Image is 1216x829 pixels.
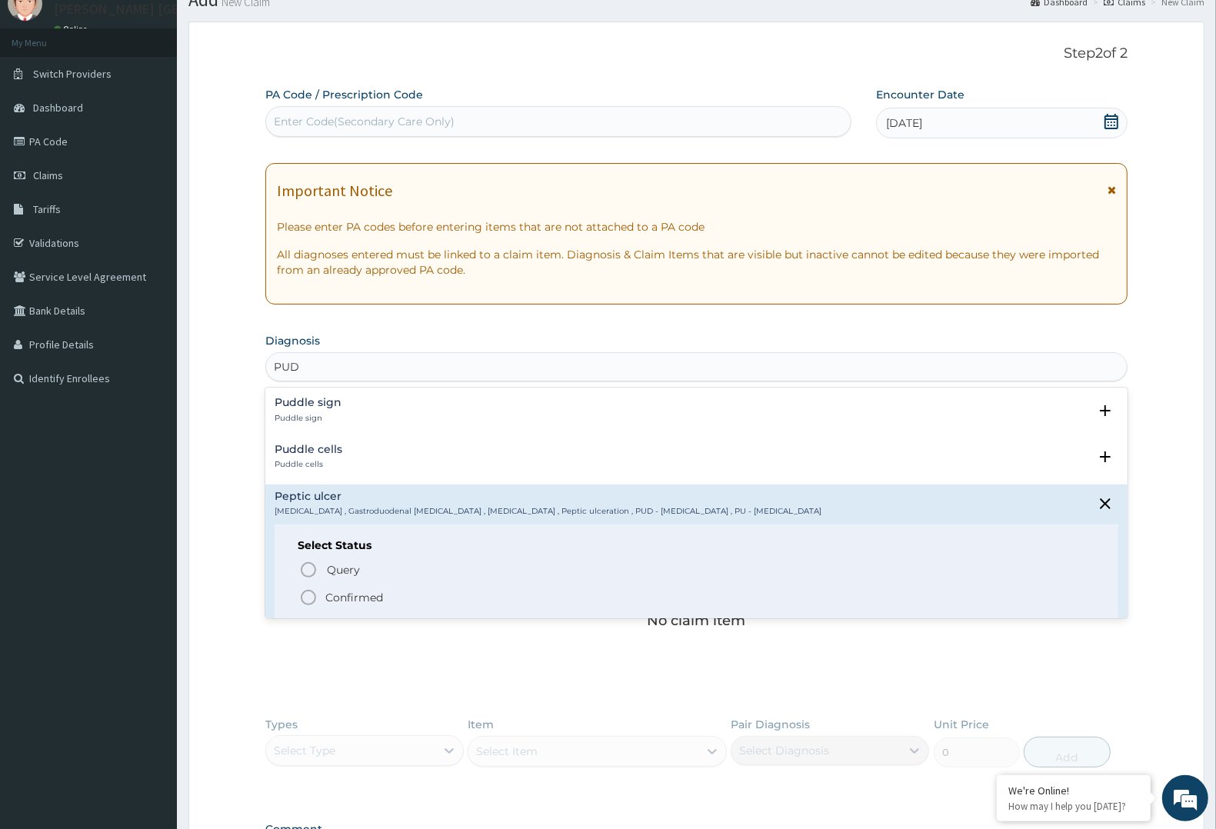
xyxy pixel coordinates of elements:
span: Dashboard [33,101,83,115]
label: Encounter Date [876,87,964,102]
p: Step 2 of 2 [265,45,1128,62]
textarea: Type your message and hit 'Enter' [8,420,293,474]
span: Switch Providers [33,67,112,81]
p: [PERSON_NAME] [GEOGRAPHIC_DATA] [54,2,285,16]
div: We're Online! [1008,784,1139,797]
label: Diagnosis [265,333,320,348]
p: Please enter PA codes before entering items that are not attached to a PA code [277,219,1116,235]
h4: Puddle sign [275,397,341,408]
p: Confirmed [325,590,383,605]
p: No claim item [647,613,745,628]
span: Tariffs [33,202,61,216]
p: [MEDICAL_DATA] , Gastroduodenal [MEDICAL_DATA] , [MEDICAL_DATA] , Peptic ulceration , PUD - [MEDI... [275,506,821,517]
p: How may I help you today? [1008,800,1139,813]
i: close select status [1096,494,1114,513]
i: status option filled [299,588,318,607]
p: All diagnoses entered must be linked to a claim item. Diagnosis & Claim Items that are visible bu... [277,247,1116,278]
p: Puddle cells [275,459,342,470]
h4: Peptic ulcer [275,491,821,502]
i: open select status [1096,448,1114,466]
div: Minimize live chat window [252,8,289,45]
img: d_794563401_company_1708531726252_794563401 [28,77,62,115]
a: Online [54,24,91,35]
div: Enter Code(Secondary Care Only) [274,114,455,129]
div: Chat with us now [80,86,258,106]
label: PA Code / Prescription Code [265,87,423,102]
h4: Puddle cells [275,444,342,455]
i: status option query [299,561,318,579]
span: [DATE] [886,115,922,131]
i: open select status [1096,401,1114,420]
span: Claims [33,168,63,182]
h1: Important Notice [277,182,392,199]
span: Query [327,562,360,578]
p: Puddle sign [275,413,341,424]
span: We're online! [89,194,212,349]
h6: Select Status [298,540,1095,551]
